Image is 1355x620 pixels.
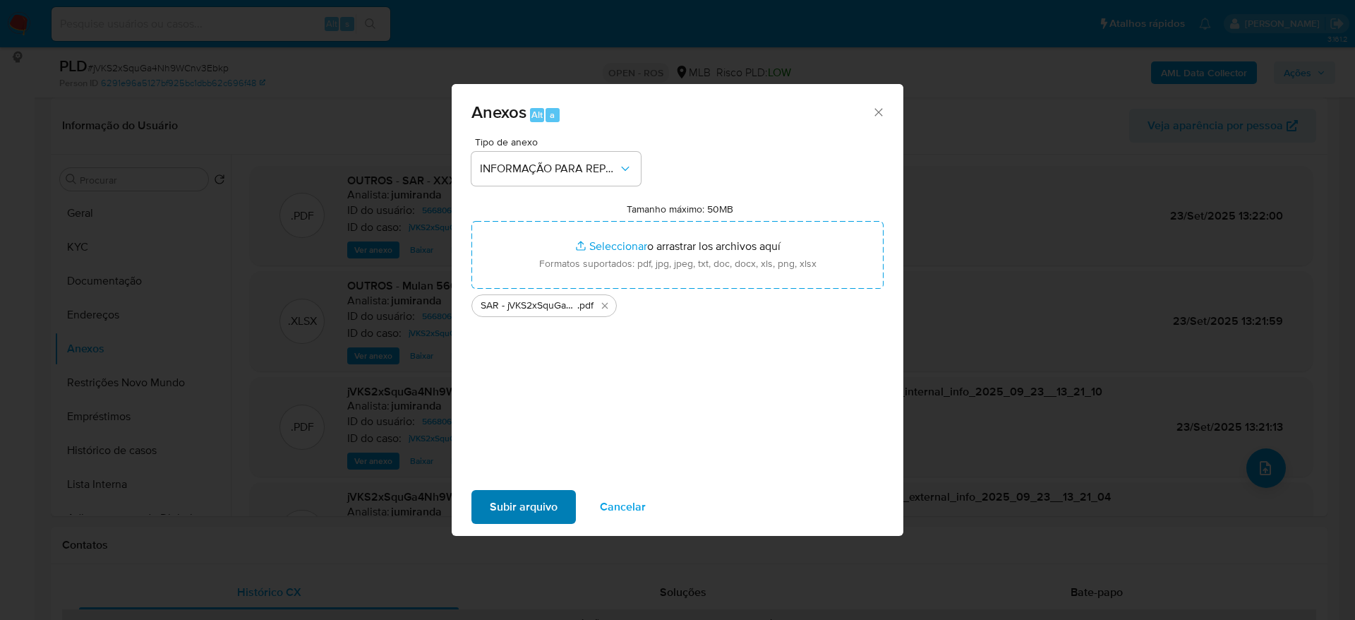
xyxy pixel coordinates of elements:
[481,299,577,313] span: SAR - jVKS2xSquGa4Nh9WCnv3Ebkp - CPF 02538061350 - [PERSON_NAME]
[490,491,558,523] span: Subir arquivo
[531,108,543,121] span: Alt
[627,203,733,215] label: Tamanho máximo: 50MB
[471,289,884,317] ul: Archivos seleccionados
[577,299,594,313] span: .pdf
[471,490,576,524] button: Subir arquivo
[872,105,884,118] button: Cerrar
[475,137,644,147] span: Tipo de anexo
[596,297,613,314] button: Eliminar SAR - jVKS2xSquGa4Nh9WCnv3Ebkp - CPF 02538061350 - FRANCISCO EDUARDO CANUTO DE LIMA.pdf
[582,490,664,524] button: Cancelar
[550,108,555,121] span: a
[471,100,526,124] span: Anexos
[480,162,618,176] span: INFORMAÇÃO PARA REPORTE - COAF
[600,491,646,523] span: Cancelar
[471,152,641,186] button: INFORMAÇÃO PARA REPORTE - COAF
